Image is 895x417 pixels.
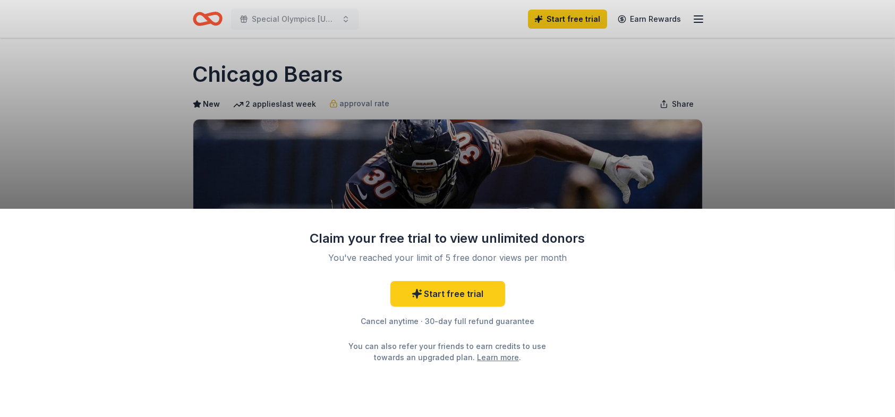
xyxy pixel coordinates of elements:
[390,281,505,307] a: Start free trial
[310,315,586,328] div: Cancel anytime · 30-day full refund guarantee
[310,230,586,247] div: Claim your free trial to view unlimited donors
[477,352,519,363] a: Learn more
[339,341,556,363] div: You can also refer your friends to earn credits to use towards an upgraded plan. .
[322,251,573,264] div: You've reached your limit of 5 free donor views per month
